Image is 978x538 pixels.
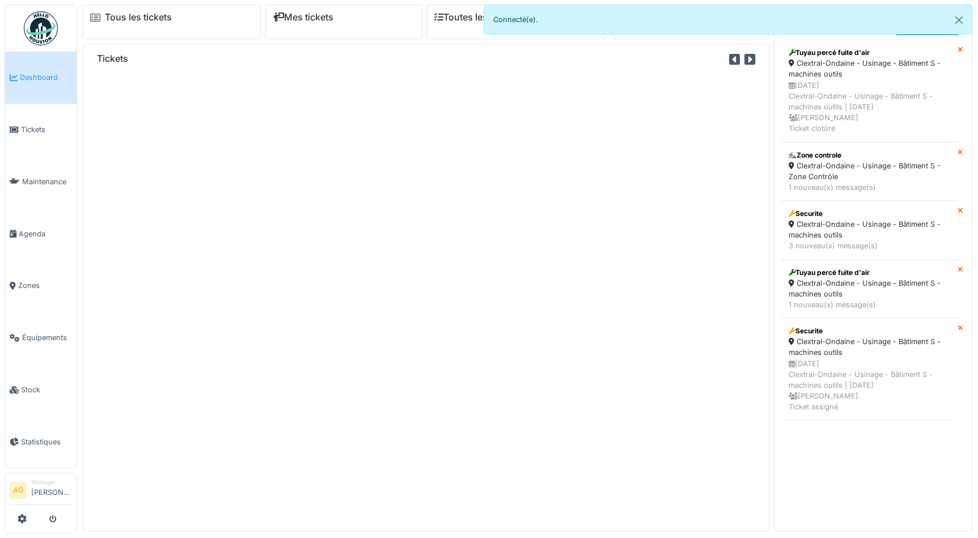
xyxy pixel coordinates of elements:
[781,318,958,420] a: Securite Clextral-Ondaine - Usinage - Bâtiment S - machines outils [DATE]Clextral-Ondaine - Usina...
[18,280,72,291] span: Zones
[434,12,519,23] a: Toutes les tâches
[31,478,72,486] div: Manager
[789,278,950,299] div: Clextral-Ondaine - Usinage - Bâtiment S - machines outils
[22,332,72,343] span: Équipements
[21,437,72,447] span: Statistiques
[19,228,72,239] span: Agenda
[21,124,72,135] span: Tickets
[781,142,958,201] a: Zone controle Clextral-Ondaine - Usinage - Bâtiment S - Zone Contrôle 1 nouveau(x) message(s)
[31,478,72,502] li: [PERSON_NAME]
[5,312,77,364] a: Équipements
[789,182,950,193] div: 1 nouveau(x) message(s)
[789,209,950,219] div: Securite
[20,72,72,83] span: Dashboard
[789,299,950,310] div: 1 nouveau(x) message(s)
[789,219,950,240] div: Clextral-Ondaine - Usinage - Bâtiment S - machines outils
[10,482,27,499] li: AG
[789,48,950,58] div: Tuyau percé fuite d'air
[5,156,77,208] a: Maintenance
[10,478,72,505] a: AG Manager[PERSON_NAME]
[789,80,950,134] div: [DATE] Clextral-Ondaine - Usinage - Bâtiment S - machines outils | [DATE] [PERSON_NAME] Ticket cl...
[97,53,128,64] h6: Tickets
[22,176,72,187] span: Maintenance
[21,384,72,395] span: Stock
[484,5,973,35] div: Connecté(e).
[946,5,972,35] button: Close
[789,336,950,358] div: Clextral-Ondaine - Usinage - Bâtiment S - machines outils
[5,364,77,416] a: Stock
[5,260,77,312] a: Zones
[5,104,77,156] a: Tickets
[789,358,950,413] div: [DATE] Clextral-Ondaine - Usinage - Bâtiment S - machines outils | [DATE] [PERSON_NAME] Ticket as...
[789,150,950,160] div: Zone controle
[105,12,172,23] a: Tous les tickets
[781,40,958,142] a: Tuyau percé fuite d'air Clextral-Ondaine - Usinage - Bâtiment S - machines outils [DATE]Clextral-...
[24,11,58,45] img: Badge_color-CXgf-gQk.svg
[5,207,77,260] a: Agenda
[781,260,958,319] a: Tuyau percé fuite d'air Clextral-Ondaine - Usinage - Bâtiment S - machines outils 1 nouveau(x) me...
[273,12,333,23] a: Mes tickets
[789,160,950,182] div: Clextral-Ondaine - Usinage - Bâtiment S - Zone Contrôle
[789,58,950,79] div: Clextral-Ondaine - Usinage - Bâtiment S - machines outils
[789,326,950,336] div: Securite
[781,201,958,260] a: Securite Clextral-Ondaine - Usinage - Bâtiment S - machines outils 3 nouveau(x) message(s)
[789,240,950,251] div: 3 nouveau(x) message(s)
[789,268,950,278] div: Tuyau percé fuite d'air
[5,52,77,104] a: Dashboard
[5,416,77,468] a: Statistiques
